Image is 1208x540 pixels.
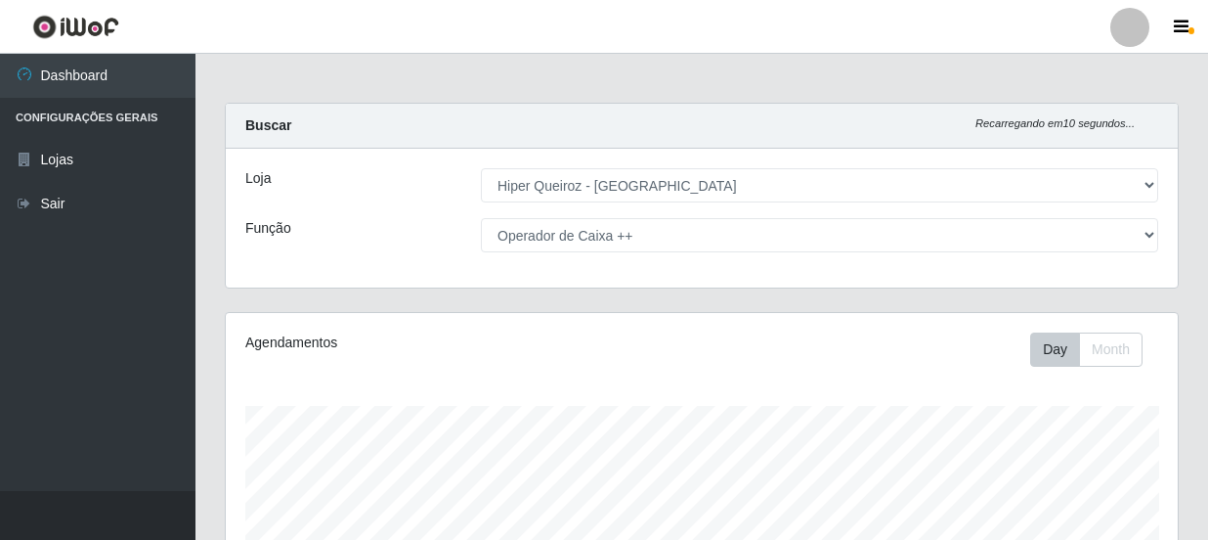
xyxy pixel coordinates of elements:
label: Função [245,218,291,239]
strong: Buscar [245,117,291,133]
i: Recarregando em 10 segundos... [975,117,1135,129]
button: Day [1030,333,1080,367]
label: Loja [245,168,271,189]
button: Month [1079,333,1143,367]
div: Toolbar with button groups [1030,333,1158,367]
img: CoreUI Logo [32,15,119,39]
div: First group [1030,333,1143,367]
div: Agendamentos [245,333,609,353]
